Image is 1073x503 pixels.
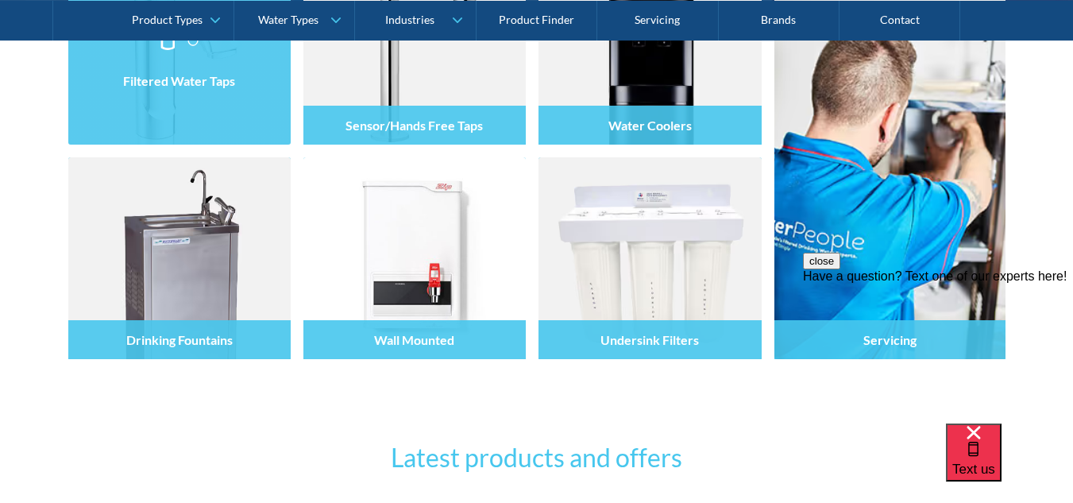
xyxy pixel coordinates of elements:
h4: Filtered Water Taps [123,73,235,88]
img: Wall Mounted [303,157,526,359]
img: Drinking Fountains [68,157,291,359]
h3: Latest products and offers [227,439,847,477]
h4: Wall Mounted [374,332,454,347]
h4: Undersink Filters [600,332,699,347]
h4: Water Coolers [608,118,692,133]
iframe: podium webchat widget prompt [803,253,1073,443]
h4: Sensor/Hands Free Taps [345,118,483,133]
div: Water Types [258,13,318,26]
div: Industries [385,13,434,26]
div: Product Types [132,13,203,26]
iframe: podium webchat widget bubble [946,424,1073,503]
h4: Drinking Fountains [126,332,233,347]
img: Undersink Filters [538,157,761,359]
